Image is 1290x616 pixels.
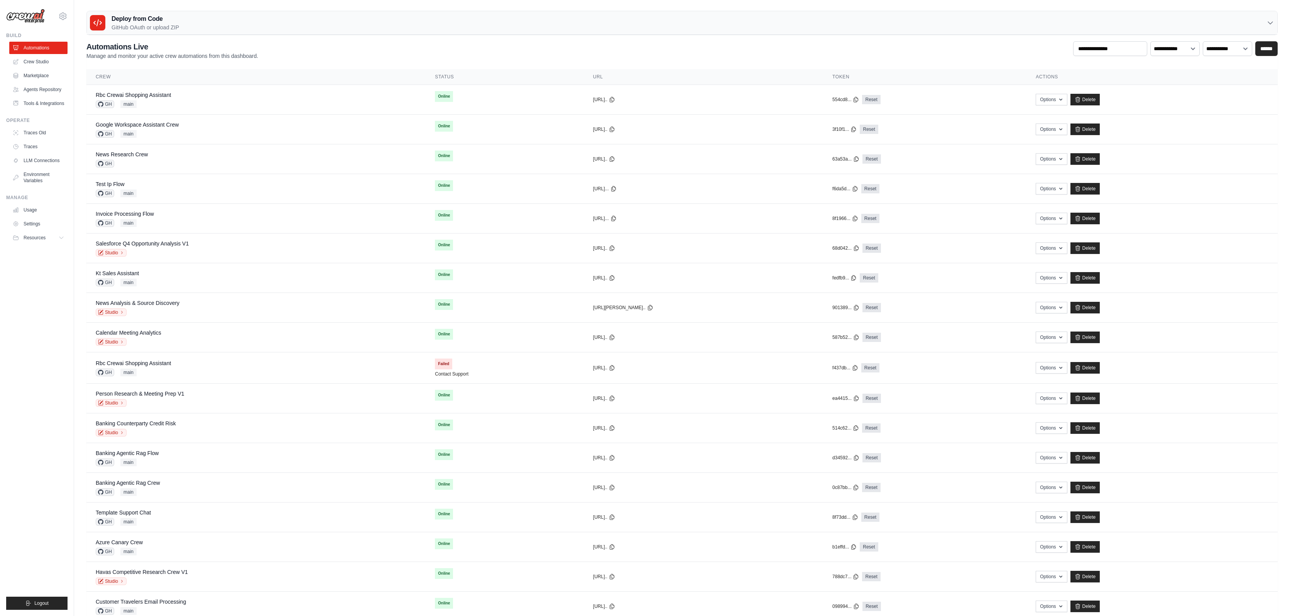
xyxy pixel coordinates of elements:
[112,24,179,31] p: GitHub OAuth or upload ZIP
[862,453,881,462] a: Reset
[96,122,179,128] a: Google Workspace Assistant Crew
[1036,242,1067,254] button: Options
[860,273,878,283] a: Reset
[823,69,1026,85] th: Token
[120,488,137,496] span: main
[862,602,881,611] a: Reset
[862,244,881,253] a: Reset
[1070,153,1100,165] a: Delete
[861,363,879,372] a: Reset
[1036,332,1067,343] button: Options
[1070,94,1100,105] a: Delete
[96,300,179,306] a: News Analysis & Source Discovery
[593,305,653,311] button: [URL][PERSON_NAME]..
[96,219,114,227] span: GH
[96,577,127,585] a: Studio
[435,210,453,221] span: Online
[96,330,161,336] a: Calendar Meeting Analytics
[96,130,114,138] span: GH
[1070,362,1100,374] a: Delete
[96,420,176,426] a: Banking Counterparty Credit Risk
[1036,302,1067,313] button: Options
[96,270,139,276] a: Kt Sales Assistant
[862,572,880,581] a: Reset
[86,69,426,85] th: Crew
[1036,213,1067,224] button: Options
[435,269,453,280] span: Online
[832,126,857,132] button: 3f10f1...
[96,569,188,575] a: Havas Competitive Research Crew V1
[6,9,45,24] img: Logo
[435,371,468,377] a: Contact Support
[34,600,49,606] span: Logout
[96,249,127,257] a: Studio
[832,514,858,520] button: 8f73dd...
[435,180,453,191] span: Online
[862,303,881,312] a: Reset
[96,369,114,376] span: GH
[1070,183,1100,195] a: Delete
[96,459,114,466] span: GH
[6,32,68,39] div: Build
[9,154,68,167] a: LLM Connections
[96,599,186,605] a: Customer Travelers Email Processing
[1036,153,1067,165] button: Options
[1070,213,1100,224] a: Delete
[9,232,68,244] button: Resources
[1070,452,1100,464] a: Delete
[1036,124,1067,135] button: Options
[120,100,137,108] span: main
[862,333,881,342] a: Reset
[862,154,881,164] a: Reset
[832,156,859,162] button: 63a53a...
[862,483,880,492] a: Reset
[861,214,879,223] a: Reset
[832,275,857,281] button: fedfb9...
[9,97,68,110] a: Tools & Integrations
[1036,511,1067,523] button: Options
[120,130,137,138] span: main
[426,69,584,85] th: Status
[435,359,452,369] span: Failed
[1070,124,1100,135] a: Delete
[86,52,258,60] p: Manage and monitor your active crew automations from this dashboard.
[9,83,68,96] a: Agents Repository
[9,218,68,230] a: Settings
[832,603,859,609] button: 098994...
[1036,272,1067,284] button: Options
[832,96,859,103] button: 554cd8...
[860,125,878,134] a: Reset
[1036,482,1067,493] button: Options
[96,92,171,98] a: Rbc Crewai Shopping Assistant
[96,338,127,346] a: Studio
[435,329,453,340] span: Online
[1070,482,1100,493] a: Delete
[96,240,189,247] a: Salesforce Q4 Opportunity Analysis V1
[96,308,127,316] a: Studio
[1070,601,1100,612] a: Delete
[6,195,68,201] div: Manage
[96,607,114,615] span: GH
[1036,94,1067,105] button: Options
[120,607,137,615] span: main
[860,542,878,552] a: Reset
[584,69,823,85] th: URL
[1070,332,1100,343] a: Delete
[9,204,68,216] a: Usage
[435,568,453,579] span: Online
[861,513,879,522] a: Reset
[832,245,859,251] button: 68d042...
[862,423,880,433] a: Reset
[832,365,858,371] button: f437db...
[435,390,453,401] span: Online
[120,279,137,286] span: main
[96,548,114,555] span: GH
[1026,69,1278,85] th: Actions
[24,235,46,241] span: Resources
[1036,571,1067,582] button: Options
[862,394,881,403] a: Reset
[1036,183,1067,195] button: Options
[435,509,453,520] span: Online
[435,240,453,250] span: Online
[832,574,859,580] button: 788dc7...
